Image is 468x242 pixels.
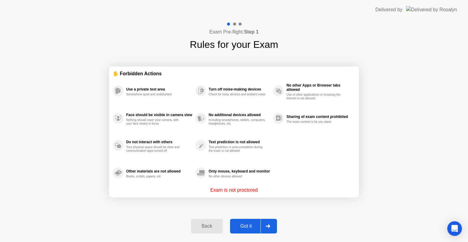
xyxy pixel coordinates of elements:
div: Text prediction is not allowed [209,140,270,144]
h4: Exam Pre-flight: [209,28,259,36]
div: Delivered by [375,6,402,13]
div: Turn off noise-making devices [209,87,270,91]
img: Delivered by Rosalyn [406,6,457,13]
button: Got it [230,219,277,233]
div: Face should be visible in camera view [126,113,192,117]
div: No other devices allowed [209,175,266,178]
div: Do not interact with others [126,140,192,144]
div: Back [193,223,221,229]
b: Step 1 [244,29,259,34]
div: Use a private test area [126,87,192,91]
div: Including smartphones, tablets, computers, headphones, etc. [209,118,266,126]
div: Somewhere quiet and undisturbed [126,93,184,96]
div: ✋ Forbidden Actions [113,70,355,77]
div: Check for noisy devices and ambient noise [209,93,266,96]
div: Use of other applications or browsing the internet is not allowed [286,93,344,100]
div: Your physical space should be clear and communication apps turned off [126,145,184,153]
p: Exam is not proctored [210,187,258,194]
div: Only mouse, keyboard and monitor [209,169,270,173]
div: Got it [232,223,261,229]
h1: Rules for your Exam [190,37,278,52]
div: No additional devices allowed [209,113,270,117]
div: Sharing of exam content prohibited [286,115,352,119]
button: Back [191,219,222,233]
div: No other Apps or Browser tabs allowed [286,83,352,92]
div: Nothing should cover your camera, with your face clearly in focus [126,118,184,126]
div: The exam content is for you alone [286,120,344,124]
div: Other materials are not allowed [126,169,192,173]
div: Open Intercom Messenger [447,221,462,236]
div: Books, scripts, papers, etc [126,175,184,178]
div: Text prediction or auto-completion during the exam is not allowed [209,145,266,153]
